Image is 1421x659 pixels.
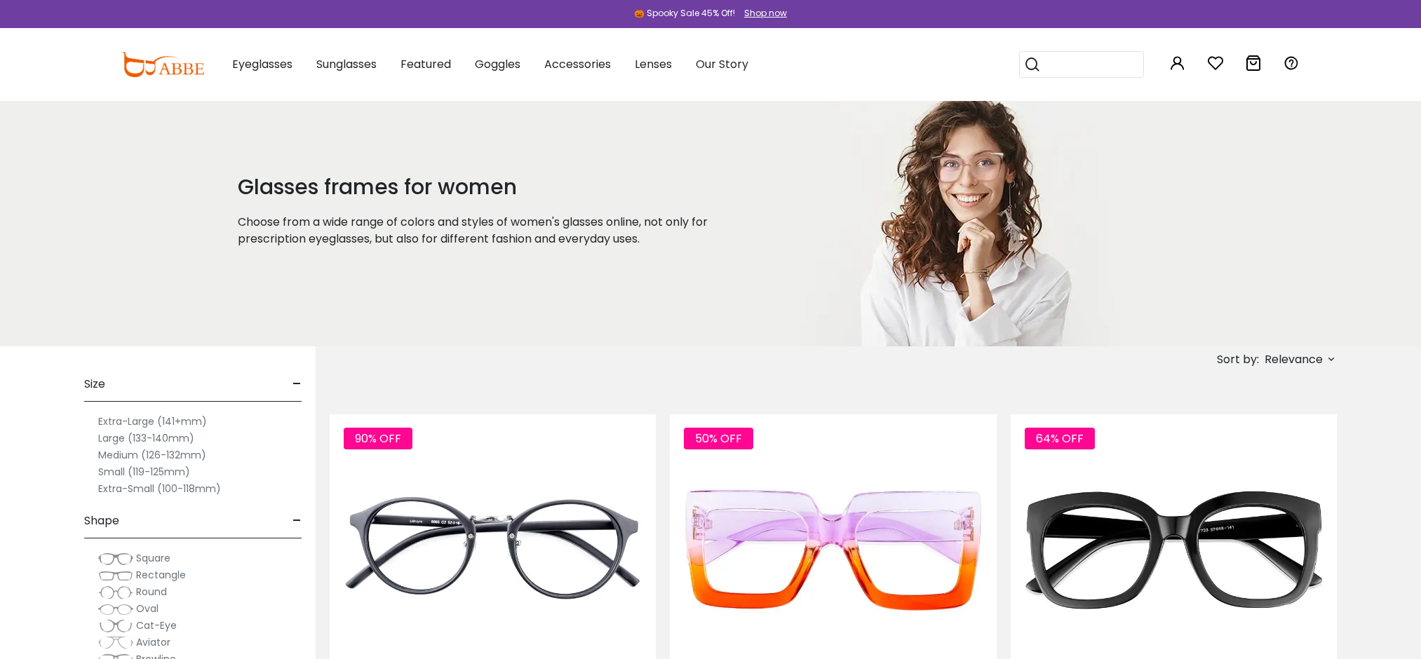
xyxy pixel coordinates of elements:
span: Goggles [475,56,520,72]
img: abbeglasses.com [121,52,204,77]
span: Relevance [1265,347,1323,372]
img: Square.png [98,552,133,566]
img: glasses frames for women [783,101,1140,346]
span: Sunglasses [316,56,377,72]
span: Eyeglasses [232,56,292,72]
label: Large (133-140mm) [98,430,194,447]
span: Cat-Eye [136,618,177,632]
span: - [292,367,302,401]
span: 90% OFF [344,428,412,449]
h1: Glasses frames for women [238,175,748,200]
span: Lenses [635,56,672,72]
span: Oval [136,602,159,616]
label: Small (119-125mm) [98,463,190,480]
span: Square [136,551,170,565]
div: Shop now [744,7,787,20]
span: Aviator [136,635,170,649]
span: Sort by: [1217,351,1259,367]
span: Featured [400,56,451,72]
span: Our Story [696,56,748,72]
span: Round [136,585,167,599]
span: Size [84,367,105,401]
a: Shop now [737,7,787,19]
span: - [292,504,302,538]
span: Shape [84,504,119,538]
span: Accessories [544,56,611,72]
label: Medium (126-132mm) [98,447,206,463]
label: Extra-Small (100-118mm) [98,480,221,497]
span: 64% OFF [1025,428,1095,449]
img: Rectangle.png [98,569,133,583]
p: Choose from a wide range of colors and styles of women's glasses online, not only for prescriptio... [238,214,748,247]
span: 50% OFF [684,428,753,449]
img: Oval.png [98,602,133,616]
span: Rectangle [136,568,186,582]
label: Extra-Large (141+mm) [98,413,207,430]
img: Round.png [98,585,133,599]
img: Cat-Eye.png [98,619,133,633]
img: Aviator.png [98,636,133,650]
div: 🎃 Spooky Sale 45% Off! [634,7,735,20]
